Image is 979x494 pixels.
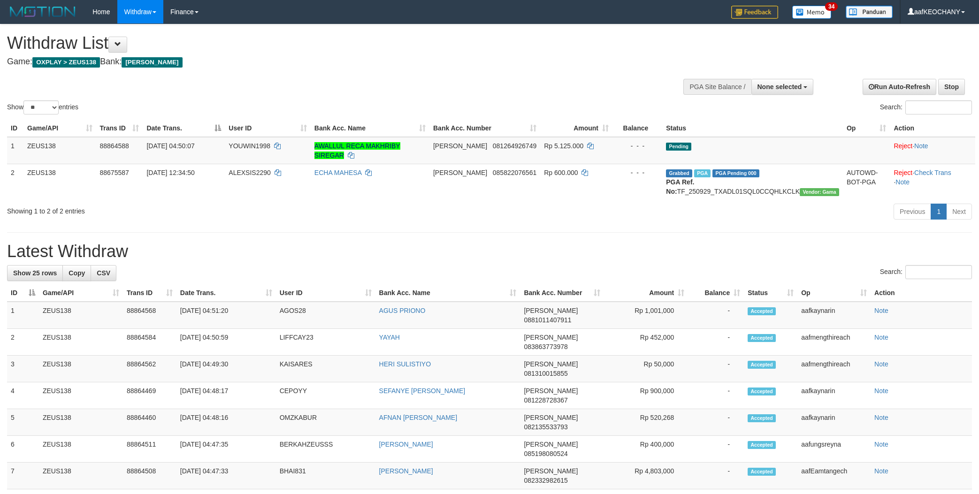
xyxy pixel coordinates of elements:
[276,463,375,489] td: BHAI831
[524,334,578,341] span: [PERSON_NAME]
[604,329,688,356] td: Rp 452,000
[524,441,578,448] span: [PERSON_NAME]
[7,265,63,281] a: Show 25 rows
[379,334,400,341] a: YAYAH
[433,142,487,150] span: [PERSON_NAME]
[123,356,176,382] td: 88864562
[666,169,692,177] span: Grabbed
[712,169,759,177] span: PGA Pending
[874,467,888,475] a: Note
[13,269,57,277] span: Show 25 rows
[612,120,662,137] th: Balance
[683,79,751,95] div: PGA Site Balance /
[688,356,744,382] td: -
[890,137,975,164] td: ·
[96,120,143,137] th: Trans ID: activate to sort column ascending
[311,120,429,137] th: Bank Acc. Name: activate to sort column ascending
[524,477,567,484] span: Copy 082332982615 to clipboard
[123,382,176,409] td: 88864469
[797,409,871,436] td: aafkaynarin
[604,284,688,302] th: Amount: activate to sort column ascending
[895,178,910,186] a: Note
[874,414,888,421] a: Note
[39,382,123,409] td: ZEUS138
[894,169,912,176] a: Reject
[7,302,39,329] td: 1
[276,436,375,463] td: BERKAHZEUSSS
[894,142,912,150] a: Reject
[7,34,643,53] h1: Withdraw List
[32,57,100,68] span: OXPLAY > ZEUS138
[39,302,123,329] td: ZEUS138
[7,329,39,356] td: 2
[379,387,466,395] a: SEFANYE [PERSON_NAME]
[890,120,975,137] th: Action
[123,302,176,329] td: 88864568
[524,370,567,377] span: Copy 081310015855 to clipboard
[797,463,871,489] td: aafEamtangech
[524,467,578,475] span: [PERSON_NAME]
[731,6,778,19] img: Feedback.jpg
[540,120,612,137] th: Amount: activate to sort column ascending
[797,436,871,463] td: aafungsreyna
[843,164,890,200] td: AUTOWD-BOT-PGA
[874,387,888,395] a: Note
[797,382,871,409] td: aafkaynarin
[666,178,694,195] b: PGA Ref. No:
[225,120,311,137] th: User ID: activate to sort column ascending
[176,302,276,329] td: [DATE] 04:51:20
[7,409,39,436] td: 5
[524,360,578,368] span: [PERSON_NAME]
[39,436,123,463] td: ZEUS138
[276,302,375,329] td: AGOS28
[97,269,110,277] span: CSV
[39,356,123,382] td: ZEUS138
[176,409,276,436] td: [DATE] 04:48:16
[688,382,744,409] td: -
[276,284,375,302] th: User ID: activate to sort column ascending
[39,463,123,489] td: ZEUS138
[666,143,691,151] span: Pending
[843,120,890,137] th: Op: activate to sort column ascending
[39,329,123,356] td: ZEUS138
[938,79,965,95] a: Stop
[748,414,776,422] span: Accepted
[846,6,893,18] img: panduan.png
[379,414,457,421] a: AFNAN [PERSON_NAME]
[797,302,871,329] td: aafkaynarin
[7,57,643,67] h4: Game: Bank:
[544,142,583,150] span: Rp 5.125.000
[662,164,843,200] td: TF_250929_TXADL01SQL0CCQHLKCLK
[229,142,270,150] span: YOUWIN1998
[7,120,23,137] th: ID
[176,329,276,356] td: [DATE] 04:50:59
[276,329,375,356] td: LIFFCAY23
[146,142,194,150] span: [DATE] 04:50:07
[39,409,123,436] td: ZEUS138
[894,204,931,220] a: Previous
[146,169,194,176] span: [DATE] 12:34:50
[123,284,176,302] th: Trans ID: activate to sort column ascending
[874,307,888,314] a: Note
[748,361,776,369] span: Accepted
[800,188,839,196] span: Vendor URL: https://trx31.1velocity.biz
[176,463,276,489] td: [DATE] 04:47:33
[748,307,776,315] span: Accepted
[688,302,744,329] td: -
[604,302,688,329] td: Rp 1,001,000
[375,284,520,302] th: Bank Acc. Name: activate to sort column ascending
[100,142,129,150] span: 88864588
[122,57,182,68] span: [PERSON_NAME]
[905,100,972,114] input: Search:
[748,334,776,342] span: Accepted
[524,316,571,324] span: Copy 0881011407911 to clipboard
[905,265,972,279] input: Search:
[7,137,23,164] td: 1
[914,142,928,150] a: Note
[874,360,888,368] a: Note
[176,382,276,409] td: [DATE] 04:48:17
[62,265,91,281] a: Copy
[604,463,688,489] td: Rp 4,803,000
[314,142,400,159] a: AWALLUL RECA MAKHRIBY SIREGAR
[797,329,871,356] td: aafmengthireach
